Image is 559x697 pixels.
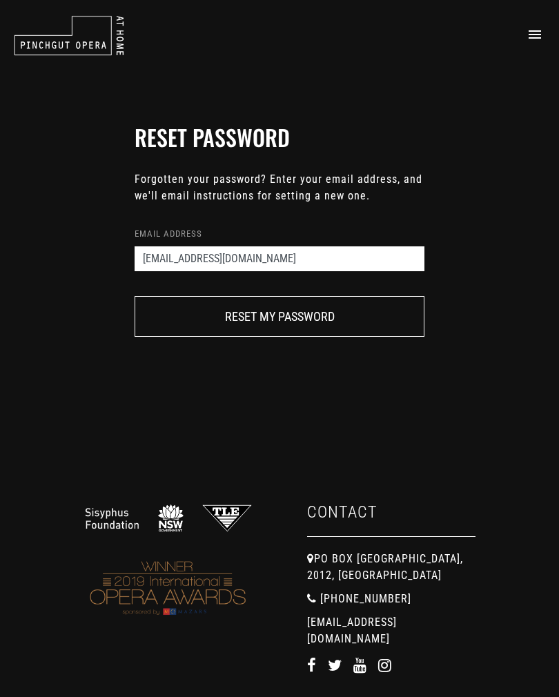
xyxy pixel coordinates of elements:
a: [PHONE_NUMBER] [320,592,411,605]
img: Website%20logo%20footer%20v3.png [84,502,253,535]
label: Email address [135,227,202,241]
h2: Reset password [135,124,424,150]
p: Forgotten your password? Enter your email address, and we'll email instructions for setting a new... [135,171,424,204]
h4: Contact [307,502,475,537]
button: Reset my password [135,296,424,337]
img: logos_2019_final_IOA_landscape_winner_mazars.webp [84,555,253,620]
p: PO BOX [GEOGRAPHIC_DATA], 2012, [GEOGRAPHIC_DATA] [307,551,475,584]
img: pinchgut_at_home_negative_logo.svg [14,15,124,56]
a: [EMAIL_ADDRESS][DOMAIN_NAME] [307,616,397,645]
